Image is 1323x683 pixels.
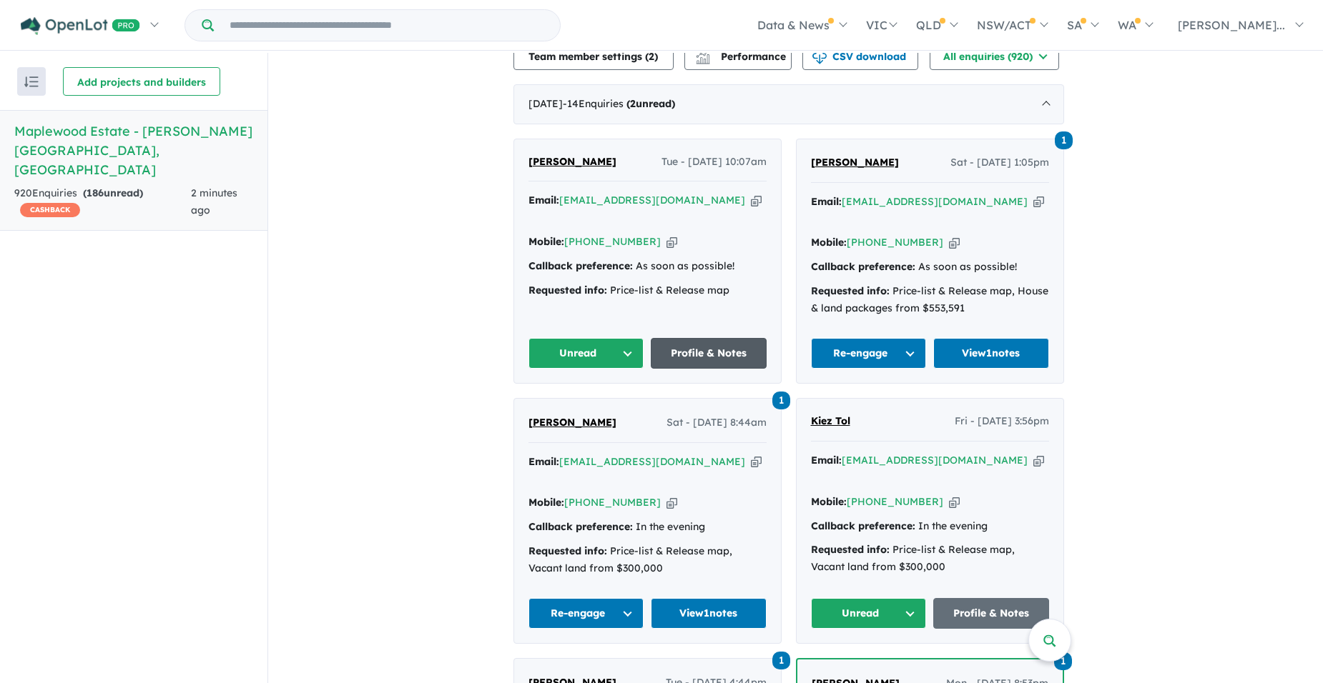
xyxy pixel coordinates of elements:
strong: Email: [811,454,842,467]
button: Re-engage [528,598,644,629]
strong: Mobile: [811,495,847,508]
a: Profile & Notes [933,598,1049,629]
a: Kiez Tol [811,413,850,430]
a: View1notes [933,338,1049,369]
a: [PHONE_NUMBER] [564,235,661,248]
button: Re-engage [811,338,927,369]
span: 1 [772,652,790,669]
a: [EMAIL_ADDRESS][DOMAIN_NAME] [559,194,745,206]
div: Price-list & Release map [528,282,767,299]
img: Openlot PRO Logo White [21,17,140,35]
button: CSV download [802,41,918,70]
span: Kiez Tol [811,414,850,427]
img: download icon [812,50,827,64]
strong: Email: [528,194,559,206]
div: 920 Enquir ies [14,185,191,219]
strong: Mobile: [528,235,564,248]
button: Copy [751,193,762,208]
div: Price-list & Release map, Vacant land from $300,000 [811,542,1049,576]
button: Copy [1033,194,1044,209]
strong: Callback preference: [811,260,915,273]
a: [EMAIL_ADDRESS][DOMAIN_NAME] [842,454,1028,467]
span: [PERSON_NAME]... [1178,18,1285,32]
button: Copy [667,234,677,249]
a: [PHONE_NUMBER] [847,495,943,508]
button: Unread [811,598,927,629]
div: As soon as possible! [528,258,767,275]
span: 2 [649,50,654,63]
span: [PERSON_NAME] [811,156,899,169]
a: 1 [772,649,790,669]
div: In the evening [811,518,1049,535]
button: Copy [949,235,960,250]
button: Team member settings (2) [513,41,674,70]
a: [PERSON_NAME] [528,414,616,432]
a: [PERSON_NAME] [528,154,616,171]
div: As soon as possible! [811,259,1049,276]
strong: Callback preference: [528,259,633,272]
strong: Email: [811,195,842,208]
span: Sat - [DATE] 1:05pm [950,154,1049,171]
span: [PERSON_NAME] [528,155,616,168]
span: 2 minutes ago [191,186,237,216]
a: [EMAIL_ADDRESS][DOMAIN_NAME] [559,455,745,468]
img: sort.svg [24,76,39,87]
strong: Requested info: [528,284,607,296]
strong: ( unread) [83,186,143,199]
span: Performance [698,50,786,63]
strong: Callback preference: [528,520,633,533]
button: All enquiries (920) [930,41,1059,70]
a: [PHONE_NUMBER] [564,496,661,509]
strong: ( unread) [626,97,675,110]
img: bar-chart.svg [696,54,710,64]
strong: Callback preference: [811,519,915,532]
a: Profile & Notes [651,338,767,369]
button: Unread [528,338,644,369]
strong: Email: [528,455,559,468]
div: Price-list & Release map, Vacant land from $300,000 [528,543,767,577]
span: Tue - [DATE] 10:07am [661,154,767,171]
a: [PERSON_NAME] [811,154,899,171]
a: 1 [1055,130,1073,149]
span: 1 [1055,131,1073,149]
button: Performance [684,41,792,70]
a: [EMAIL_ADDRESS][DOMAIN_NAME] [842,195,1028,208]
div: In the evening [528,519,767,536]
span: 2 [630,97,636,110]
h5: Maplewood Estate - [PERSON_NAME][GEOGRAPHIC_DATA] , [GEOGRAPHIC_DATA] [14,121,253,179]
span: CASHBACK [20,203,80,217]
button: Copy [1033,453,1044,468]
strong: Requested info: [811,543,890,556]
strong: Mobile: [528,496,564,509]
a: [PHONE_NUMBER] [847,236,943,249]
input: Try estate name, suburb, builder or developer [217,10,557,41]
span: [PERSON_NAME] [528,416,616,429]
span: - 14 Enquir ies [563,97,675,110]
a: 1 [772,389,790,409]
strong: Requested info: [811,284,890,297]
div: Price-list & Release map, House & land packages from $553,591 [811,283,1049,317]
button: Add projects and builders [63,67,220,96]
strong: Requested info: [528,544,607,557]
span: 1 [772,392,790,409]
span: Sat - [DATE] 8:44am [667,414,767,432]
a: View1notes [651,598,767,629]
span: 186 [87,186,104,199]
button: Copy [949,494,960,509]
div: [DATE] [513,84,1064,124]
span: Fri - [DATE] 3:56pm [955,413,1049,430]
button: Copy [667,495,677,510]
button: Copy [751,454,762,469]
strong: Mobile: [811,236,847,249]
